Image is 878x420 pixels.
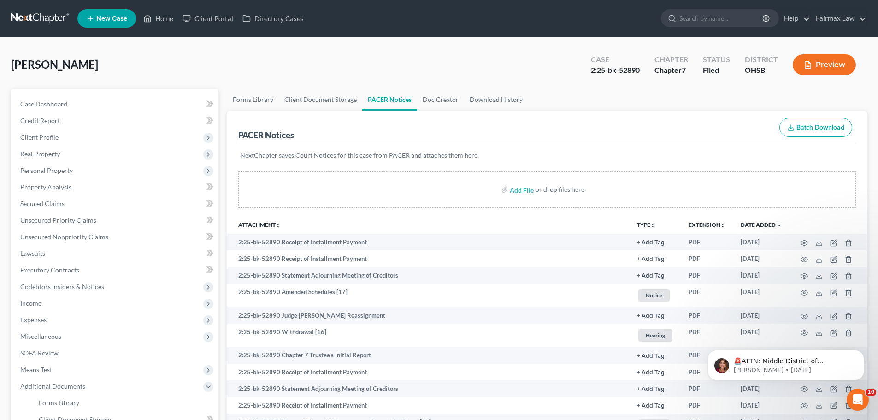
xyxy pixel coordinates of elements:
[20,216,96,224] span: Unsecured Priority Claims
[703,65,730,76] div: Filed
[20,249,45,257] span: Lawsuits
[20,166,73,174] span: Personal Property
[637,368,674,377] a: + Add Tag
[13,96,218,112] a: Case Dashboard
[13,179,218,195] a: Property Analysis
[733,234,790,250] td: [DATE]
[866,389,876,396] span: 10
[13,112,218,129] a: Credit Report
[227,380,630,397] td: 2:25-bk-52890 Statement Adjourning Meeting of Creditors
[733,284,790,308] td: [DATE]
[793,54,856,75] button: Preview
[637,222,656,228] button: TYPEunfold_more
[733,307,790,324] td: [DATE]
[227,89,279,111] a: Forms Library
[20,150,60,158] span: Real Property
[654,65,688,76] div: Chapter
[20,366,52,373] span: Means Test
[703,54,730,65] div: Status
[178,10,238,27] a: Client Portal
[638,289,670,302] span: Notice
[227,267,630,284] td: 2:25-bk-52890 Statement Adjourning Meeting of Creditors
[681,397,733,414] td: PDF
[637,240,665,246] button: + Add Tag
[227,250,630,267] td: 2:25-bk-52890 Receipt of Installment Payment
[20,183,71,191] span: Property Analysis
[637,273,665,279] button: + Add Tag
[13,345,218,361] a: SOFA Review
[681,307,733,324] td: PDF
[745,54,778,65] div: District
[733,267,790,284] td: [DATE]
[591,65,640,76] div: 2:25-bk-52890
[96,15,127,22] span: New Case
[682,65,686,74] span: 7
[139,10,178,27] a: Home
[637,271,674,280] a: + Add Tag
[20,100,67,108] span: Case Dashboard
[637,288,674,303] a: Notice
[637,401,674,410] a: + Add Tag
[637,385,674,393] a: + Add Tag
[637,328,674,343] a: Hearing
[20,117,60,124] span: Credit Report
[777,223,782,228] i: expand_more
[694,331,878,395] iframe: Intercom notifications message
[536,185,584,194] div: or drop files here
[20,349,59,357] span: SOFA Review
[227,347,630,364] td: 2:25-bk-52890 Chapter 7 Trustee's Initial Report
[654,54,688,65] div: Chapter
[681,380,733,397] td: PDF
[847,389,869,411] iframe: Intercom live chat
[679,10,764,27] input: Search by name...
[637,403,665,409] button: + Add Tag
[637,256,665,262] button: + Add Tag
[362,89,417,111] a: PACER Notices
[13,229,218,245] a: Unsecured Nonpriority Claims
[681,284,733,308] td: PDF
[20,200,65,207] span: Secured Claims
[227,307,630,324] td: 2:25-bk-52890 Judge [PERSON_NAME] Reassignment
[681,347,733,364] td: PDF
[227,324,630,347] td: 2:25-bk-52890 Withdrawal [16]
[11,58,98,71] span: [PERSON_NAME]
[417,89,464,111] a: Doc Creator
[733,324,790,347] td: [DATE]
[650,223,656,228] i: unfold_more
[13,245,218,262] a: Lawsuits
[39,399,79,407] span: Forms Library
[20,266,79,274] span: Executory Contracts
[238,10,308,27] a: Directory Cases
[13,212,218,229] a: Unsecured Priority Claims
[20,382,85,390] span: Additional Documents
[240,151,854,160] p: NextChapter saves Court Notices for this case from PACER and attaches them here.
[796,124,844,131] span: Batch Download
[811,10,866,27] a: Fairmax Law
[238,130,294,141] div: PACER Notices
[637,386,665,392] button: + Add Tag
[276,223,281,228] i: unfold_more
[20,233,108,241] span: Unsecured Nonpriority Claims
[227,234,630,250] td: 2:25-bk-52890 Receipt of Installment Payment
[720,223,726,228] i: unfold_more
[637,311,674,320] a: + Add Tag
[689,221,726,228] a: Extensionunfold_more
[20,133,59,141] span: Client Profile
[20,299,41,307] span: Income
[681,267,733,284] td: PDF
[681,234,733,250] td: PDF
[637,313,665,319] button: + Add Tag
[20,332,61,340] span: Miscellaneous
[681,364,733,380] td: PDF
[745,65,778,76] div: OHSB
[20,316,47,324] span: Expenses
[637,351,674,360] a: + Add Tag
[279,89,362,111] a: Client Document Storage
[31,395,218,411] a: Forms Library
[227,284,630,308] td: 2:25-bk-52890 Amended Schedules [17]
[20,283,104,290] span: Codebtors Insiders & Notices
